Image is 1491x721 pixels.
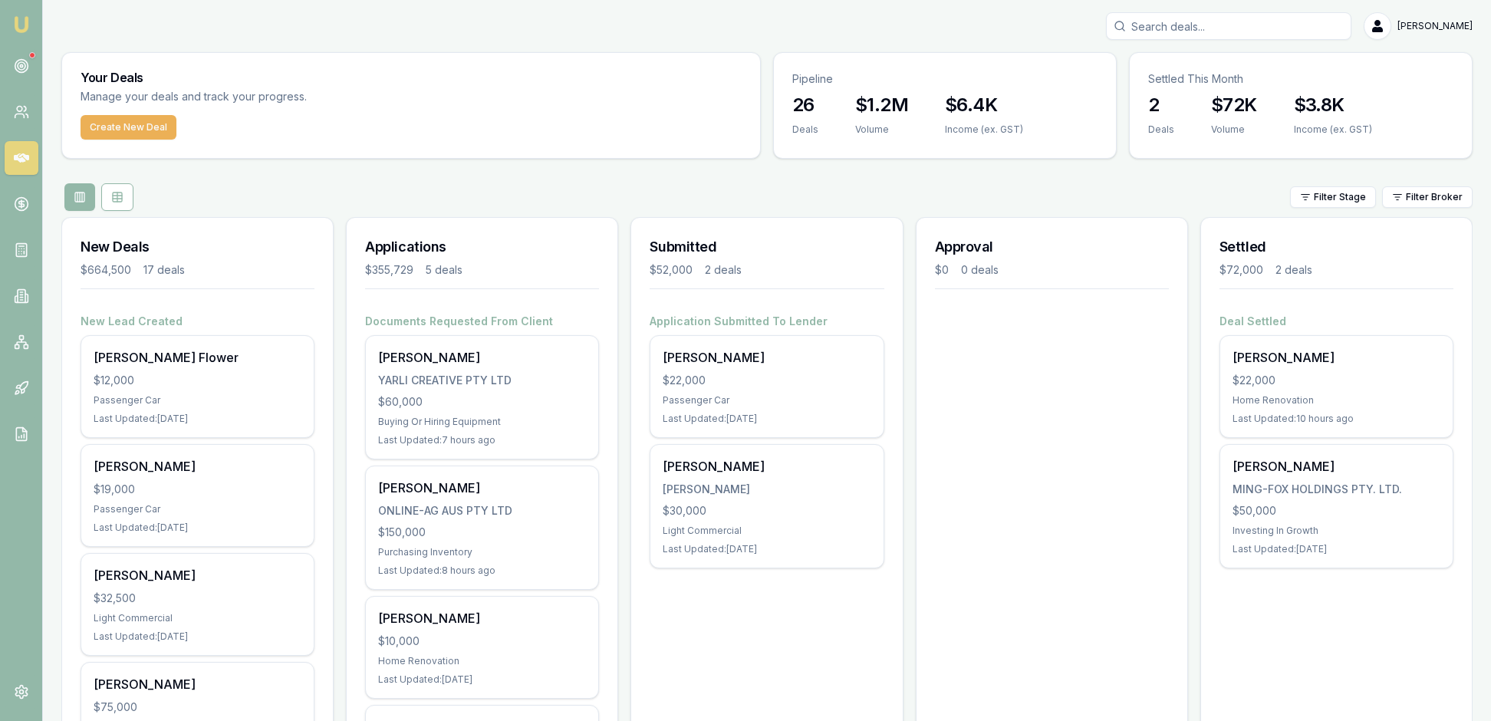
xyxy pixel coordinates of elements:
div: $72,000 [1219,262,1263,278]
div: Income (ex. GST) [1294,123,1372,136]
div: 2 deals [705,262,742,278]
div: Last Updated: [DATE] [1233,543,1440,555]
input: Search deals [1106,12,1351,40]
div: Deals [792,123,818,136]
div: $30,000 [663,503,871,519]
div: $32,500 [94,591,301,606]
div: Home Renovation [1233,394,1440,407]
div: Last Updated: [DATE] [378,673,586,686]
div: [PERSON_NAME] [1233,457,1440,476]
h3: Submitted [650,236,884,258]
h3: $6.4K [945,93,1023,117]
div: Volume [1211,123,1257,136]
div: Last Updated: [DATE] [663,413,871,425]
div: $664,500 [81,262,131,278]
span: [PERSON_NAME] [1397,20,1473,32]
h3: 26 [792,93,818,117]
div: Last Updated: [DATE] [94,413,301,425]
div: Purchasing Inventory [378,546,586,558]
div: Last Updated: [DATE] [663,543,871,555]
p: Pipeline [792,71,1098,87]
div: [PERSON_NAME] [94,457,301,476]
h4: New Lead Created [81,314,314,329]
div: [PERSON_NAME] [1233,348,1440,367]
div: $22,000 [663,373,871,388]
div: Last Updated: 10 hours ago [1233,413,1440,425]
div: ONLINE-AG AUS PTY LTD [378,503,586,519]
div: [PERSON_NAME] [94,566,301,584]
button: Filter Stage [1290,186,1376,208]
h3: Approval [935,236,1169,258]
div: Home Renovation [378,655,586,667]
div: Passenger Car [94,503,301,515]
h3: 2 [1148,93,1174,117]
div: Deals [1148,123,1174,136]
div: 0 deals [961,262,999,278]
div: $12,000 [94,373,301,388]
div: $19,000 [94,482,301,497]
div: Investing In Growth [1233,525,1440,537]
div: 5 deals [426,262,462,278]
div: [PERSON_NAME] [663,457,871,476]
div: [PERSON_NAME] [378,479,586,497]
h3: $72K [1211,93,1257,117]
div: 2 deals [1275,262,1312,278]
h3: Your Deals [81,71,742,84]
div: $60,000 [378,394,586,410]
div: $150,000 [378,525,586,540]
img: emu-icon-u.png [12,15,31,34]
div: [PERSON_NAME] [663,482,871,497]
h4: Application Submitted To Lender [650,314,884,329]
div: $22,000 [1233,373,1440,388]
h4: Documents Requested From Client [365,314,599,329]
span: Filter Stage [1314,191,1366,203]
div: Buying Or Hiring Equipment [378,416,586,428]
div: $75,000 [94,700,301,715]
div: 17 deals [143,262,185,278]
h3: Settled [1219,236,1453,258]
h3: Applications [365,236,599,258]
button: Create New Deal [81,115,176,140]
div: [PERSON_NAME] [378,609,586,627]
div: Last Updated: 7 hours ago [378,434,586,446]
div: [PERSON_NAME] Flower [94,348,301,367]
p: Settled This Month [1148,71,1453,87]
button: Filter Broker [1382,186,1473,208]
div: [PERSON_NAME] [94,675,301,693]
div: Passenger Car [94,394,301,407]
div: Last Updated: [DATE] [94,630,301,643]
div: $355,729 [365,262,413,278]
div: Volume [855,123,908,136]
div: [PERSON_NAME] [663,348,871,367]
div: $0 [935,262,949,278]
div: YARLI CREATIVE PTY LTD [378,373,586,388]
span: Filter Broker [1406,191,1463,203]
div: $50,000 [1233,503,1440,519]
div: [PERSON_NAME] [378,348,586,367]
div: $52,000 [650,262,693,278]
p: Manage your deals and track your progress. [81,88,473,106]
div: MING-FOX HOLDINGS PTY. LTD. [1233,482,1440,497]
h3: $3.8K [1294,93,1372,117]
div: Last Updated: 8 hours ago [378,565,586,577]
h3: $1.2M [855,93,908,117]
div: Last Updated: [DATE] [94,522,301,534]
div: Light Commercial [663,525,871,537]
h4: Deal Settled [1219,314,1453,329]
div: Passenger Car [663,394,871,407]
div: Light Commercial [94,612,301,624]
div: $10,000 [378,634,586,649]
div: Income (ex. GST) [945,123,1023,136]
h3: New Deals [81,236,314,258]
